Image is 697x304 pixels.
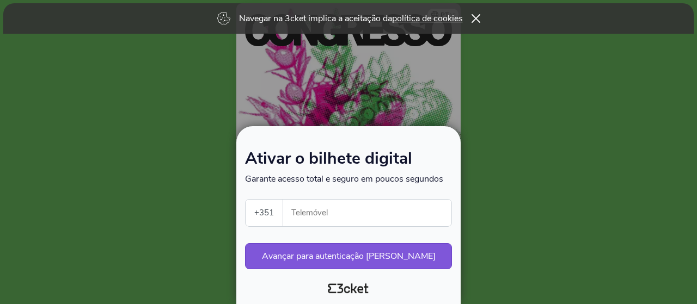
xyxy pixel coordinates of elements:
[245,173,452,185] p: Garante acesso total e seguro em poucos segundos
[245,151,452,173] h1: Ativar o bilhete digital
[292,200,451,226] input: Telemóvel
[283,200,453,226] label: Telemóvel
[392,13,463,24] a: política de cookies
[239,13,463,24] p: Navegar na 3cket implica a aceitação da
[245,243,452,269] button: Avançar para autenticação [PERSON_NAME]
